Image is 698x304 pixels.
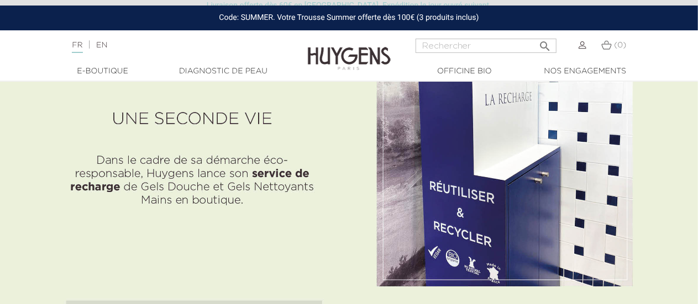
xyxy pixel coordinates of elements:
[539,36,552,50] i: 
[72,41,82,53] a: FR
[168,66,279,77] a: Diagnostic de peau
[48,66,158,77] a: E-Boutique
[308,29,391,72] img: Huygens
[410,66,520,77] a: Officine Bio
[536,35,555,50] button: 
[530,66,641,77] a: Nos engagements
[416,39,557,53] input: Rechercher
[96,41,107,49] a: EN
[66,39,282,52] div: |
[615,41,627,49] span: (0)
